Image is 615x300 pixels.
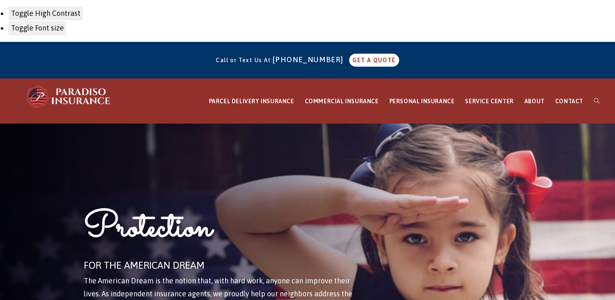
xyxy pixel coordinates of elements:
span: FOR THE AMERICAN DREAM [84,260,204,271]
a: CONTACT [550,79,589,124]
img: Paradiso Insurance [24,85,114,109]
a: SERVICE CENTER [460,79,519,124]
a: COMMERCIAL INSURANCE [300,79,384,124]
span: SERVICE CENTER [465,98,513,104]
a: PERSONAL INSURANCE [384,79,460,124]
a: [PHONE_NUMBER] [273,55,348,64]
a: ABOUT [519,79,550,124]
span: ABOUT [524,98,545,104]
span: CONTACT [555,98,583,104]
span: Call or Text Us At: [216,57,273,63]
a: PARCEL DELIVERY INSURANCE [204,79,300,124]
span: Toggle Font size [11,24,64,32]
a: GET A QUOTE [349,54,399,67]
button: Toggle Font size [8,21,67,35]
h1: Protection [84,205,356,257]
span: COMMERCIAL INSURANCE [305,98,379,104]
button: Toggle High Contrast [8,6,83,21]
span: PERSONAL INSURANCE [389,98,455,104]
span: Toggle High Contrast [11,9,80,17]
span: PARCEL DELIVERY INSURANCE [209,98,294,104]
